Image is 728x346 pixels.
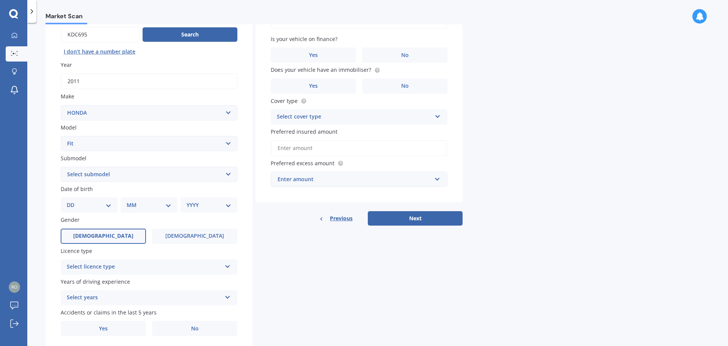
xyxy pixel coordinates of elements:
span: No [191,325,199,332]
input: Enter plate number [61,27,140,43]
input: YYYY [61,73,237,89]
span: Preferred excess amount [271,160,334,167]
span: [DEMOGRAPHIC_DATA] [165,233,224,239]
div: Enter amount [278,175,431,183]
span: Is your vehicle on finance? [271,35,337,43]
button: Next [368,211,463,226]
img: f06d4eb61e5663cbaeac0cf288148136 [9,281,20,293]
div: Select licence type [67,262,221,272]
span: No [401,83,409,89]
span: Previous [330,213,353,224]
span: Accidents or claims in the last 5 years [61,309,157,316]
span: Licence type [61,247,92,254]
span: Gender [61,216,80,224]
button: Search [143,27,237,42]
span: Market Scan [45,13,87,23]
span: Does your vehicle have an immobiliser? [271,66,371,74]
input: Enter amount [271,140,447,156]
span: Model [61,124,77,131]
span: Make [61,93,74,100]
span: No [401,52,409,58]
span: Preferred insured amount [271,128,337,135]
span: Date of birth [61,185,93,193]
span: Years of driving experience [61,278,130,285]
span: Year [61,61,72,68]
span: Cover type [271,97,298,104]
span: [DEMOGRAPHIC_DATA] [73,233,133,239]
span: Yes [309,52,318,58]
span: Yes [309,83,318,89]
span: Submodel [61,155,86,162]
button: I don’t have a number plate [61,46,138,58]
span: Yes [99,325,108,332]
div: Select years [67,293,221,302]
div: Select cover type [277,112,431,122]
